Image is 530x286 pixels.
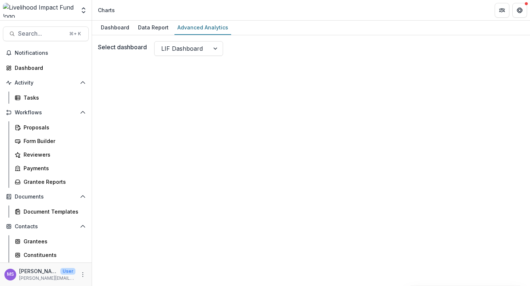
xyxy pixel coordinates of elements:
div: Monica Swai [7,272,14,277]
a: Data Report [135,21,172,35]
button: Open Activity [3,77,89,89]
button: Get Help [512,3,527,18]
a: Dashboard [3,62,89,74]
div: Form Builder [24,137,83,145]
span: Notifications [15,50,86,56]
span: Contacts [15,224,77,230]
div: Grantees [24,237,83,245]
a: Dashboard [98,21,132,35]
span: Activity [15,80,77,86]
button: Open entity switcher [78,3,89,18]
div: Charts [98,6,115,14]
img: Livelihood Impact Fund logo [3,3,75,18]
a: Document Templates [12,205,89,218]
div: Constituents [24,251,83,259]
a: Grantee Reports [12,176,89,188]
a: Reviewers [12,149,89,161]
a: Tasks [12,92,89,104]
span: Workflows [15,110,77,116]
div: Advanced Analytics [174,22,231,33]
a: Constituents [12,249,89,261]
a: Payments [12,162,89,174]
button: Open Documents [3,191,89,203]
label: Select dashboard [98,43,147,51]
span: Search... [18,30,65,37]
div: Payments [24,164,83,172]
button: Open Contacts [3,221,89,232]
a: Form Builder [12,135,89,147]
nav: breadcrumb [95,5,118,15]
button: Open Workflows [3,107,89,118]
a: Grantees [12,235,89,247]
div: Dashboard [98,22,132,33]
div: Data Report [135,22,172,33]
div: Dashboard [15,64,83,72]
div: Proposals [24,124,83,131]
div: Document Templates [24,208,83,215]
button: Search... [3,26,89,41]
button: Notifications [3,47,89,59]
button: Partners [495,3,509,18]
div: ⌘ + K [68,30,82,38]
p: [PERSON_NAME][EMAIL_ADDRESS][DOMAIN_NAME] [19,275,75,282]
p: [PERSON_NAME] [19,267,57,275]
a: Proposals [12,121,89,133]
span: Documents [15,194,77,200]
div: Reviewers [24,151,83,158]
div: Tasks [24,94,83,101]
p: User [60,268,75,275]
a: Advanced Analytics [174,21,231,35]
div: Grantee Reports [24,178,83,186]
button: More [78,270,87,279]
